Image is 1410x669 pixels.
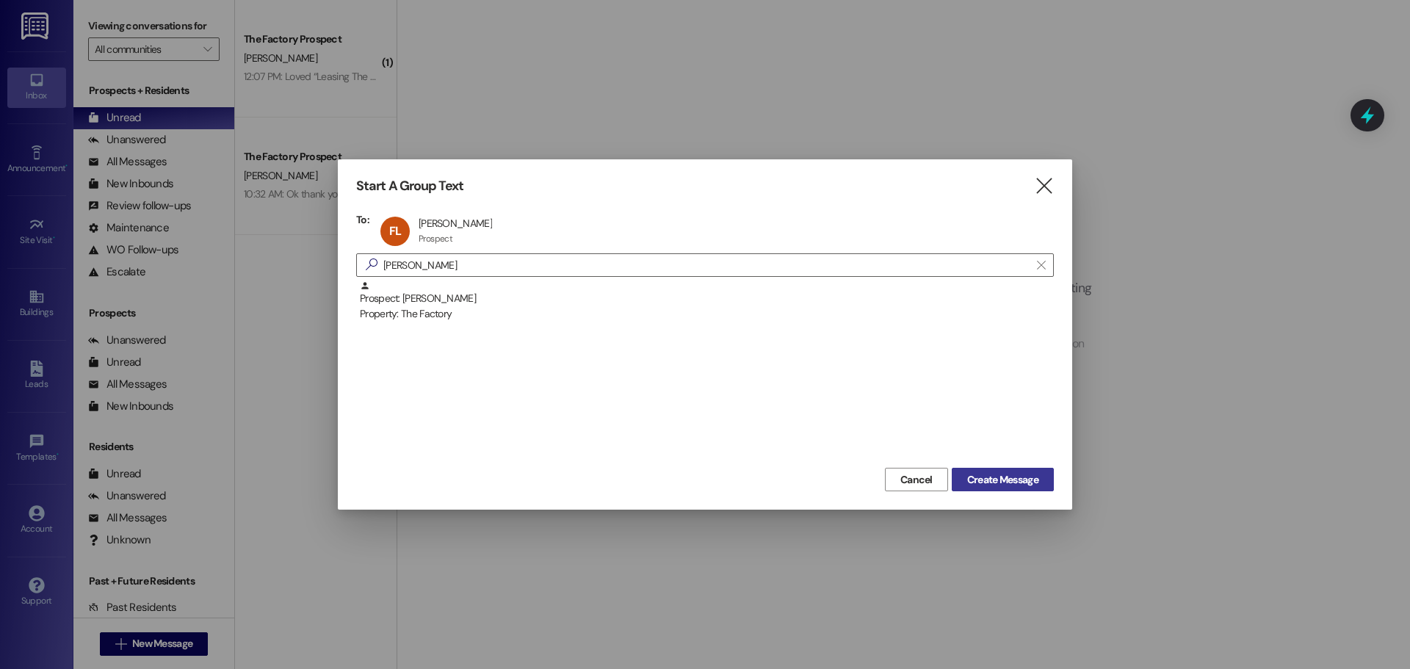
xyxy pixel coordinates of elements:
h3: To: [356,213,369,226]
div: Prospect: [PERSON_NAME]Property: The Factory [356,281,1054,317]
i:  [1034,178,1054,194]
h3: Start A Group Text [356,178,463,195]
button: Create Message [952,468,1054,491]
button: Clear text [1030,254,1053,276]
input: Search for any contact or apartment [383,255,1030,275]
button: Cancel [885,468,948,491]
div: [PERSON_NAME] [419,217,492,230]
span: FL [389,223,401,239]
i:  [1037,259,1045,271]
i:  [360,257,383,272]
div: Property: The Factory [360,306,1054,322]
div: Prospect: [PERSON_NAME] [360,281,1054,322]
span: Cancel [900,472,933,488]
span: Create Message [967,472,1038,488]
div: Prospect [419,233,452,245]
